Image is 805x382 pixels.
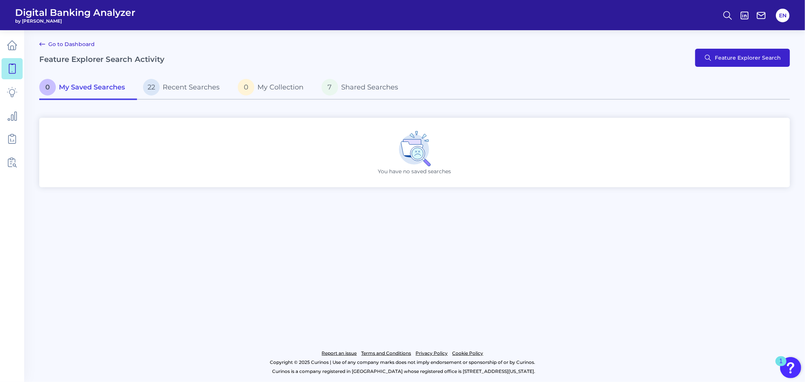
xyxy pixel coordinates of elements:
a: Go to Dashboard [39,40,95,49]
a: 22Recent Searches [137,76,232,100]
button: EN [776,9,790,22]
div: You have no saved searches [39,118,790,187]
a: 0My Saved Searches [39,76,137,100]
span: 7 [322,79,338,95]
span: Recent Searches [163,83,220,91]
p: Copyright © 2025 Curinos | Use of any company marks does not imply endorsement or sponsorship of ... [37,358,768,367]
span: Shared Searches [341,83,398,91]
a: Terms and Conditions [362,349,411,358]
a: Privacy Policy [416,349,448,358]
p: Curinos is a company registered in [GEOGRAPHIC_DATA] whose registered office is [STREET_ADDRESS][... [39,367,768,376]
span: Digital Banking Analyzer [15,7,135,18]
span: My Collection [257,83,303,91]
a: 7Shared Searches [316,76,410,100]
a: Cookie Policy [453,349,483,358]
a: Report an issue [322,349,357,358]
button: Open Resource Center, 1 new notification [780,357,801,378]
a: 0My Collection [232,76,316,100]
h2: Feature Explorer Search Activity [39,55,165,64]
span: 0 [238,79,254,95]
div: 1 [779,361,783,371]
button: Feature Explorer Search [695,49,790,67]
span: 22 [143,79,160,95]
span: by [PERSON_NAME] [15,18,135,24]
span: Feature Explorer Search [715,55,781,61]
span: 0 [39,79,56,95]
span: My Saved Searches [59,83,125,91]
